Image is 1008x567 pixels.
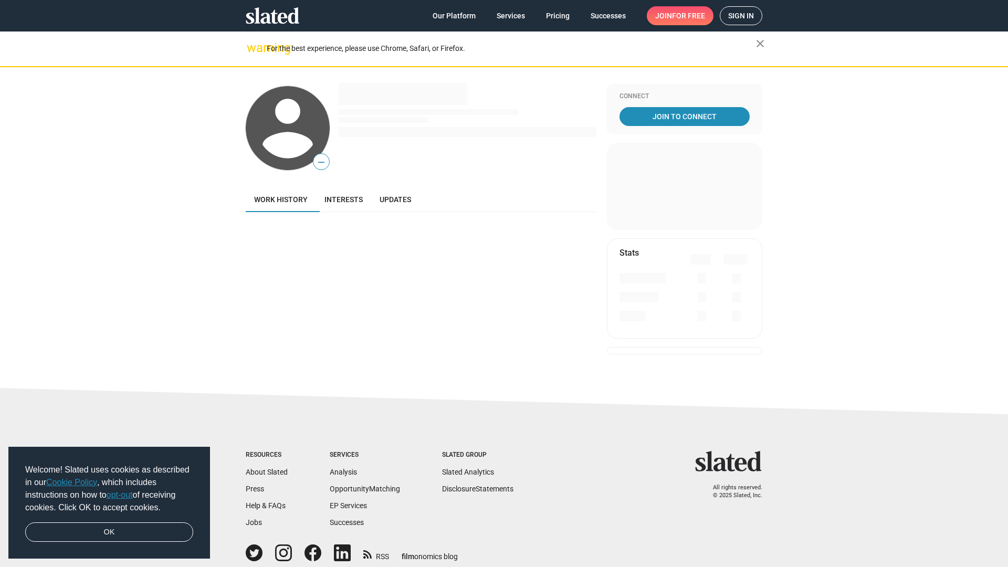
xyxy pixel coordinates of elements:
[246,501,286,510] a: Help & FAQs
[538,6,578,25] a: Pricing
[246,468,288,476] a: About Slated
[330,485,400,493] a: OpportunityMatching
[424,6,484,25] a: Our Platform
[247,41,259,54] mat-icon: warning
[619,247,639,258] mat-card-title: Stats
[402,552,414,561] span: film
[8,447,210,559] div: cookieconsent
[380,195,411,204] span: Updates
[442,451,513,459] div: Slated Group
[46,478,97,487] a: Cookie Policy
[107,490,133,499] a: opt-out
[619,92,750,101] div: Connect
[267,41,756,56] div: For the best experience, please use Chrome, Safari, or Firefox.
[316,187,371,212] a: Interests
[324,195,363,204] span: Interests
[402,543,458,562] a: filmonomics blog
[497,6,525,25] span: Services
[363,545,389,562] a: RSS
[546,6,570,25] span: Pricing
[330,518,364,527] a: Successes
[720,6,762,25] a: Sign in
[246,518,262,527] a: Jobs
[254,195,308,204] span: Work history
[754,37,766,50] mat-icon: close
[313,155,329,169] span: —
[433,6,476,25] span: Our Platform
[582,6,634,25] a: Successes
[246,187,316,212] a: Work history
[702,484,762,499] p: All rights reserved. © 2025 Slated, Inc.
[622,107,748,126] span: Join To Connect
[330,501,367,510] a: EP Services
[442,468,494,476] a: Slated Analytics
[672,6,705,25] span: for free
[728,7,754,25] span: Sign in
[330,451,400,459] div: Services
[442,485,513,493] a: DisclosureStatements
[246,485,264,493] a: Press
[655,6,705,25] span: Join
[25,522,193,542] a: dismiss cookie message
[488,6,533,25] a: Services
[330,468,357,476] a: Analysis
[647,6,713,25] a: Joinfor free
[619,107,750,126] a: Join To Connect
[371,187,419,212] a: Updates
[591,6,626,25] span: Successes
[25,464,193,514] span: Welcome! Slated uses cookies as described in our , which includes instructions on how to of recei...
[246,451,288,459] div: Resources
